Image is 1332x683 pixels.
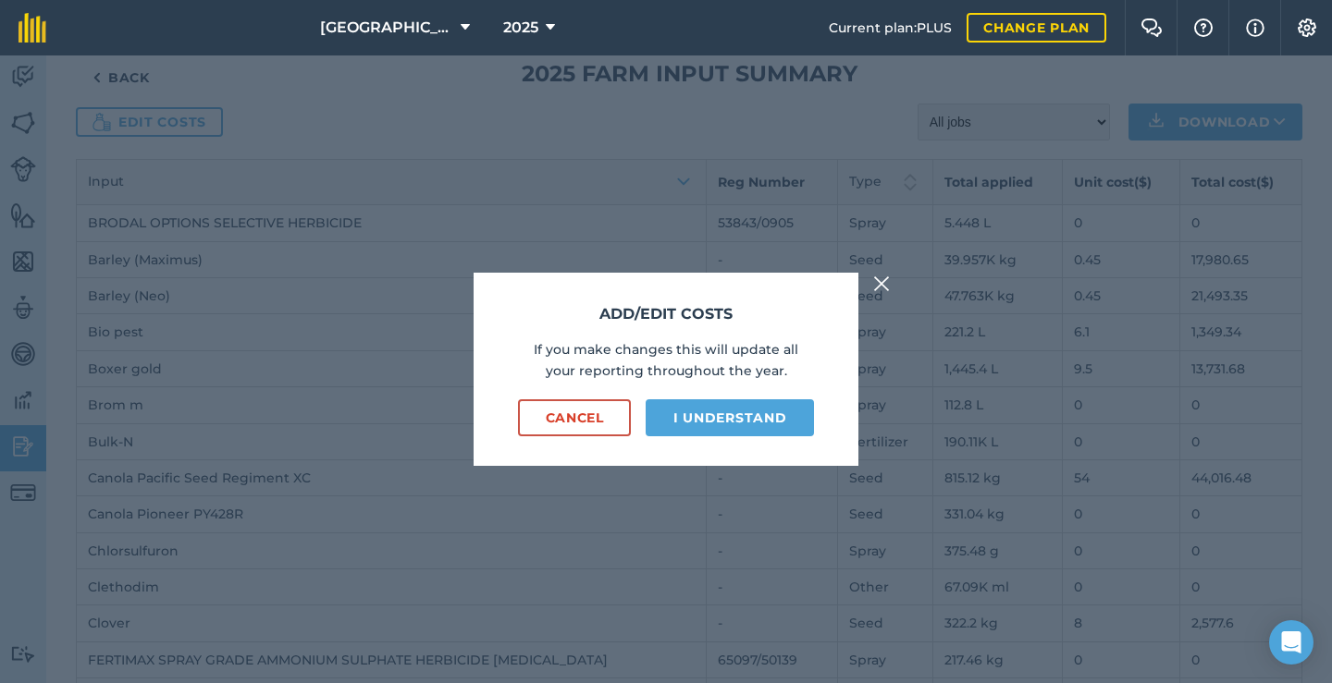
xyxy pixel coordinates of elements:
img: A question mark icon [1192,18,1215,37]
img: Two speech bubbles overlapping with the left bubble in the forefront [1141,18,1163,37]
img: A cog icon [1296,18,1318,37]
span: 2025 [503,17,538,39]
span: [GEOGRAPHIC_DATA] [320,17,453,39]
span: Current plan : PLUS [829,18,952,38]
a: Change plan [967,13,1106,43]
p: If you make changes this will update all your reporting throughout the year. [518,339,814,381]
img: fieldmargin Logo [18,13,46,43]
h3: Add/edit costs [518,302,814,326]
div: Open Intercom Messenger [1269,620,1313,665]
img: svg+xml;base64,PHN2ZyB4bWxucz0iaHR0cDovL3d3dy53My5vcmcvMjAwMC9zdmciIHdpZHRoPSIxNyIgaGVpZ2h0PSIxNy... [1246,17,1264,39]
button: I understand [646,399,814,436]
img: svg+xml;base64,PHN2ZyB4bWxucz0iaHR0cDovL3d3dy53My5vcmcvMjAwMC9zdmciIHdpZHRoPSIyMiIgaGVpZ2h0PSIzMC... [873,273,890,295]
button: Cancel [518,399,631,436]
